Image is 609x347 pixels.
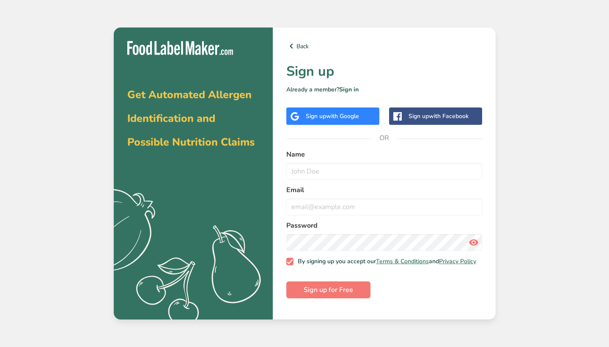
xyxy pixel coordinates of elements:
[127,41,233,55] img: Food Label Maker
[286,61,482,82] h1: Sign up
[326,112,359,120] span: with Google
[286,185,482,195] label: Email
[286,149,482,160] label: Name
[304,285,353,295] span: Sign up for Free
[339,85,359,94] a: Sign in
[306,112,359,121] div: Sign up
[439,257,476,265] a: Privacy Policy
[286,163,482,180] input: John Doe
[286,85,482,94] p: Already a member?
[127,88,255,149] span: Get Automated Allergen Identification and Possible Nutrition Claims
[286,220,482,231] label: Password
[409,112,469,121] div: Sign up
[286,198,482,215] input: email@example.com
[371,125,397,151] span: OR
[376,257,429,265] a: Terms & Conditions
[286,281,370,298] button: Sign up for Free
[429,112,469,120] span: with Facebook
[286,41,482,51] a: Back
[294,258,476,265] span: By signing up you accept our and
